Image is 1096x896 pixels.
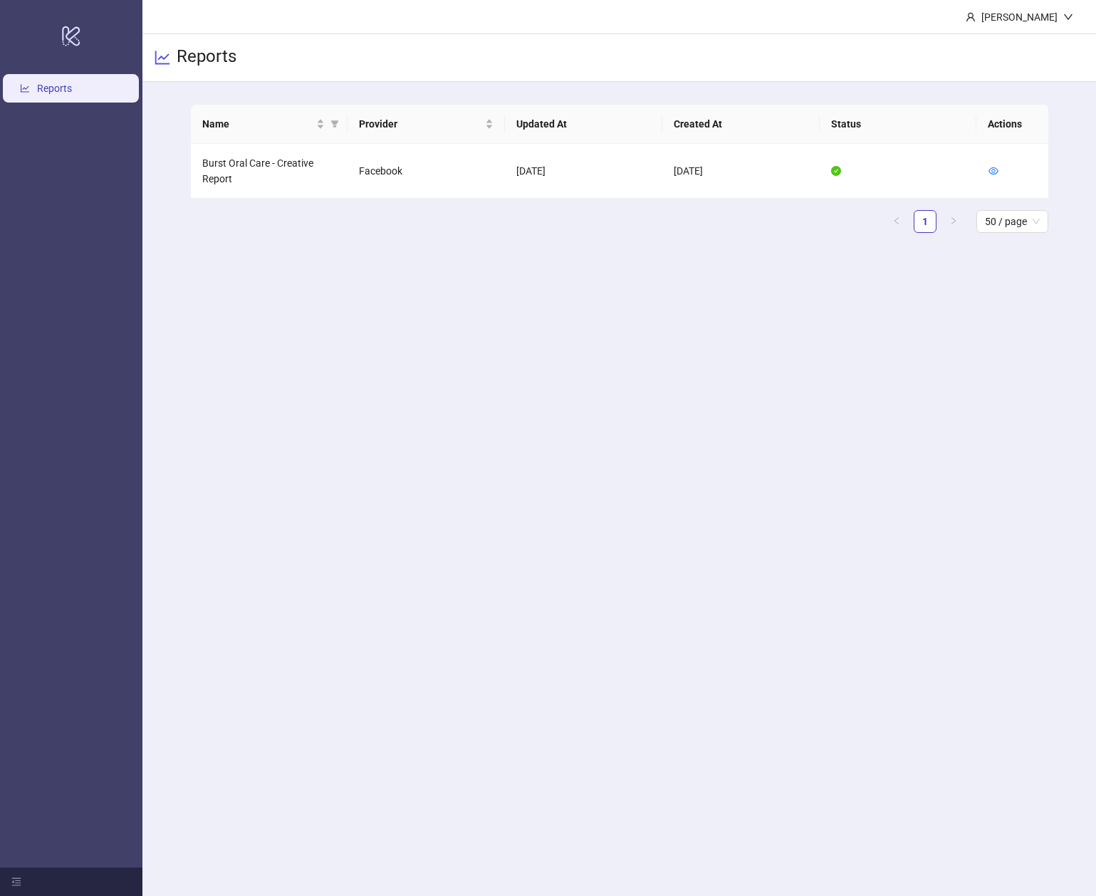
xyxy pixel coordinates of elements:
td: [DATE] [662,144,820,199]
th: Provider [348,105,505,144]
span: Provider [359,116,482,132]
h3: Reports [177,46,236,70]
div: [PERSON_NAME] [976,9,1063,25]
a: Reports [37,83,72,94]
th: Updated At [505,105,662,144]
a: eye [988,165,998,177]
th: Created At [662,105,820,144]
td: [DATE] [505,144,662,199]
td: Burst Oral Care - Creative Report [191,144,348,199]
th: Name [191,105,348,144]
li: Next Page [942,210,965,233]
th: Actions [976,105,1048,144]
span: menu-fold [11,877,21,887]
span: 50 / page [985,211,1040,232]
span: check-circle [831,166,841,176]
span: left [892,217,901,225]
li: Previous Page [885,210,908,233]
span: filter [330,120,339,128]
span: line-chart [154,49,171,66]
div: Page Size [976,210,1048,233]
li: 1 [914,210,936,233]
button: left [885,210,908,233]
button: right [942,210,965,233]
th: Status [820,105,977,144]
a: 1 [914,211,936,232]
td: Facebook [348,144,505,199]
span: filter [328,113,342,135]
span: down [1063,12,1073,22]
span: right [949,217,958,225]
span: eye [988,166,998,176]
span: Name [202,116,314,132]
span: user [966,12,976,22]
